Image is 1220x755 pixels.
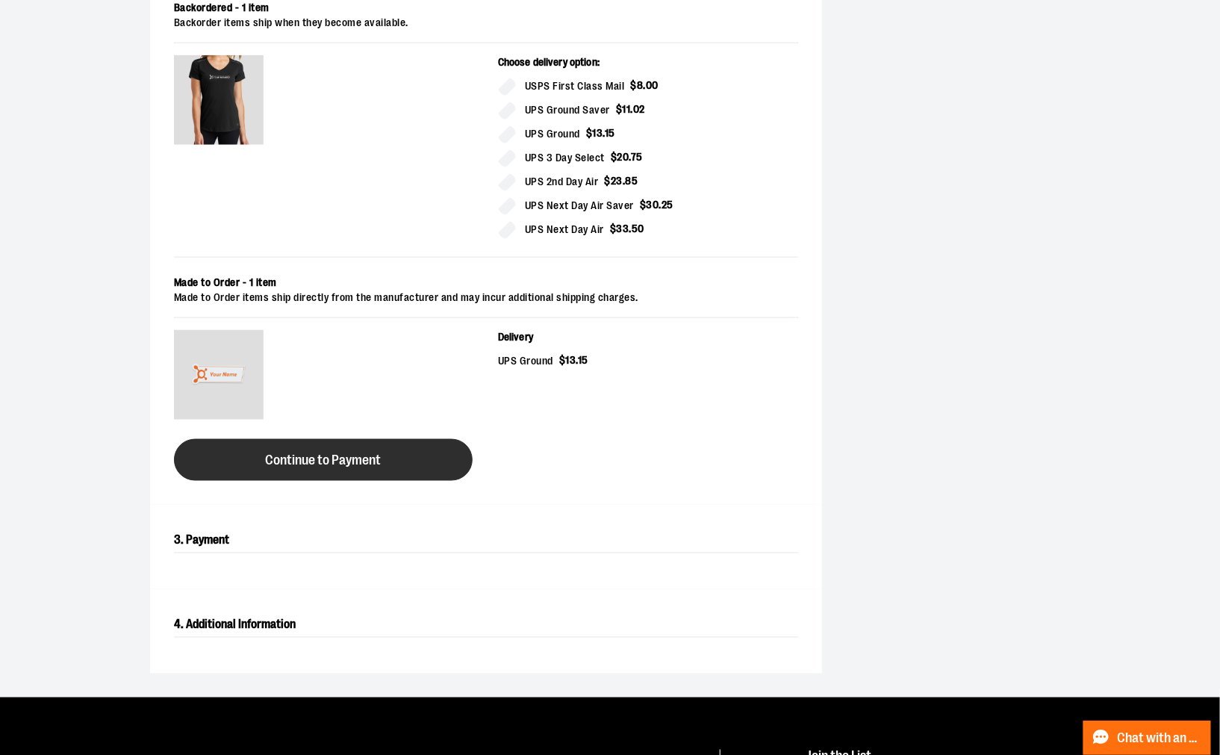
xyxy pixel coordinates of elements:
[576,354,579,366] span: .
[637,79,644,91] span: 8
[498,221,516,239] input: UPS Next Day Air$33.50
[174,290,798,305] div: Made to Order items ship directly from the manufacturer and may incur additional shipping charges.
[525,78,625,95] span: USPS First Class Mail
[617,151,629,163] span: 20
[498,149,516,167] input: UPS 3 Day Select$20.75
[586,127,593,139] span: $
[631,151,643,163] span: 75
[605,175,611,187] span: $
[1118,731,1202,745] span: Chat with an Expert
[174,1,798,16] div: Backordered - 1 item
[593,127,603,139] span: 13
[525,102,610,119] span: UPS Ground Saver
[629,151,632,163] span: .
[498,197,516,215] input: UPS Next Day Air Saver$30.25
[559,354,566,366] span: $
[632,223,644,234] span: 50
[631,103,634,115] span: .
[578,354,588,366] span: 15
[659,199,662,211] span: .
[623,175,626,187] span: .
[174,16,798,31] div: Backorder items ship when they become available.
[174,529,798,553] h2: 3. Payment
[616,103,623,115] span: $
[631,79,638,91] span: $
[1083,721,1212,755] button: Chat with an Expert
[644,79,647,91] span: .
[617,223,629,234] span: 33
[498,125,516,143] input: UPS Ground$13.15
[647,199,659,211] span: 30
[662,199,673,211] span: 25
[605,127,615,139] span: 15
[626,175,638,187] span: 85
[525,221,604,238] span: UPS Next Day Air
[174,613,798,638] h2: 4. Additional Information
[498,102,516,119] input: UPS Ground Saver$11.02
[525,197,634,214] span: UPS Next Day Air Saver
[611,151,617,163] span: $
[174,276,798,290] div: Made to Order - 1 item
[498,173,516,191] input: UPS 2nd Day Air$23.85
[566,354,576,366] span: 13
[629,223,632,234] span: .
[174,330,264,420] img: NAME BADGE
[498,352,553,370] span: UPS Ground
[623,103,631,115] span: 11
[610,223,617,234] span: $
[498,55,798,78] p: Choose delivery option:
[633,103,645,115] span: 02
[525,173,599,190] span: UPS 2nd Day Air
[525,149,605,167] span: UPS 3 Day Select
[266,453,382,467] span: Continue to Payment
[603,127,606,139] span: .
[174,55,264,145] img: Staff Peak V-Neck Short Sleeve Tee
[646,79,659,91] span: 00
[498,78,516,96] input: USPS First Class Mail$8.00
[525,125,580,143] span: UPS Ground
[174,439,473,481] button: Continue to Payment
[640,199,647,211] span: $
[498,330,798,352] p: Delivery
[611,175,623,187] span: 23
